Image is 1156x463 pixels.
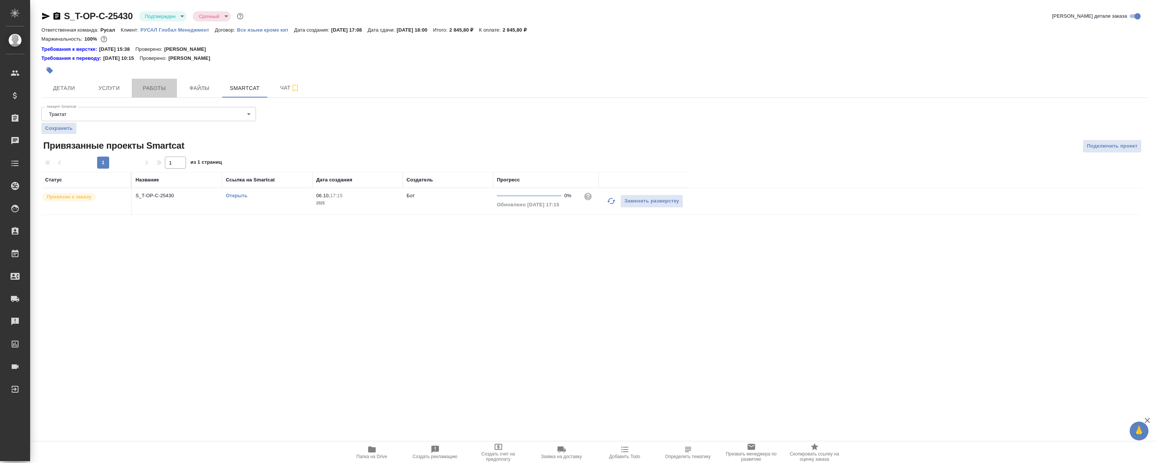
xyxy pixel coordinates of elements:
button: Подключить проект [1083,140,1142,153]
button: Срочный [196,13,221,20]
div: Статус [45,176,62,184]
p: [DATE] 17:08 [331,27,368,33]
a: Требования к переводу: [41,55,103,62]
button: 🙏 [1130,422,1148,440]
button: Трактат [47,111,69,117]
p: Дата сдачи: [367,27,396,33]
div: Создатель [407,176,433,184]
a: Требования к верстке: [41,46,99,53]
p: Проверено: [136,46,164,53]
p: 100% [84,36,99,42]
p: 2025 [316,200,399,207]
p: Бот [407,193,415,198]
p: 17:15 [330,193,343,198]
p: [DATE] 18:00 [397,27,433,33]
button: Подтвержден [143,13,178,20]
p: Ответственная команда: [41,27,101,33]
span: 🙏 [1133,423,1145,439]
p: Дата создания: [294,27,331,33]
p: РУСАЛ Глобал Менеджмент [140,27,215,33]
button: Заменить разверстку [620,195,683,208]
span: Заменить разверстку [624,197,679,206]
div: Подтвержден [139,11,187,21]
p: [DATE] 15:38 [99,46,136,53]
p: К оплате: [479,27,503,33]
p: [PERSON_NAME] [168,55,216,62]
button: Добавить тэг [41,62,58,79]
p: Проверено: [140,55,169,62]
p: Клиент: [121,27,140,33]
p: 2 845,80 ₽ [449,27,479,33]
span: [PERSON_NAME] детали заказа [1052,12,1127,20]
p: 06.10, [316,193,330,198]
a: Все языки кроме кит [237,26,294,33]
button: Сохранить [41,123,76,134]
p: 2 845,80 ₽ [503,27,532,33]
button: 0.00 RUB; [99,34,109,44]
div: Нажми, чтобы открыть папку с инструкцией [41,46,99,53]
span: Smartcat [227,84,263,93]
span: Привязанные проекты Smartcat [41,140,184,152]
p: Договор: [215,27,237,33]
p: Итого: [433,27,449,33]
span: Обновлено [DATE] 17:15 [497,202,559,207]
span: из 1 страниц [190,158,222,169]
div: Нажми, чтобы открыть папку с инструкцией [41,55,103,62]
span: Подключить проект [1087,142,1138,151]
a: Открыть [226,193,247,198]
span: Сохранить [45,125,73,132]
p: Маржинальность: [41,36,84,42]
p: Привязан к заказу [47,193,91,201]
a: S_T-OP-C-25430 [64,11,133,21]
span: Детали [46,84,82,93]
a: РУСАЛ Глобал Менеджмент [140,26,215,33]
p: Все языки кроме кит [237,27,294,33]
span: Работы [136,84,172,93]
div: Ссылка на Smartcat [226,176,275,184]
div: Трактат [41,107,256,121]
p: S_T-OP-C-25430 [136,192,218,200]
div: Дата создания [316,176,352,184]
div: 0% [564,192,577,200]
div: Название [136,176,159,184]
p: Русал [101,27,121,33]
button: Обновить прогресс [602,192,620,210]
p: [PERSON_NAME] [164,46,212,53]
span: Услуги [91,84,127,93]
button: Скопировать ссылку для ЯМессенджера [41,12,50,21]
div: Прогресс [497,176,520,184]
svg: Подписаться [291,84,300,93]
div: Подтвержден [193,11,230,21]
button: Доп статусы указывают на важность/срочность заказа [235,11,245,21]
span: Файлы [181,84,218,93]
span: Чат [272,83,308,93]
p: [DATE] 10:15 [103,55,140,62]
button: Скопировать ссылку [52,12,61,21]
